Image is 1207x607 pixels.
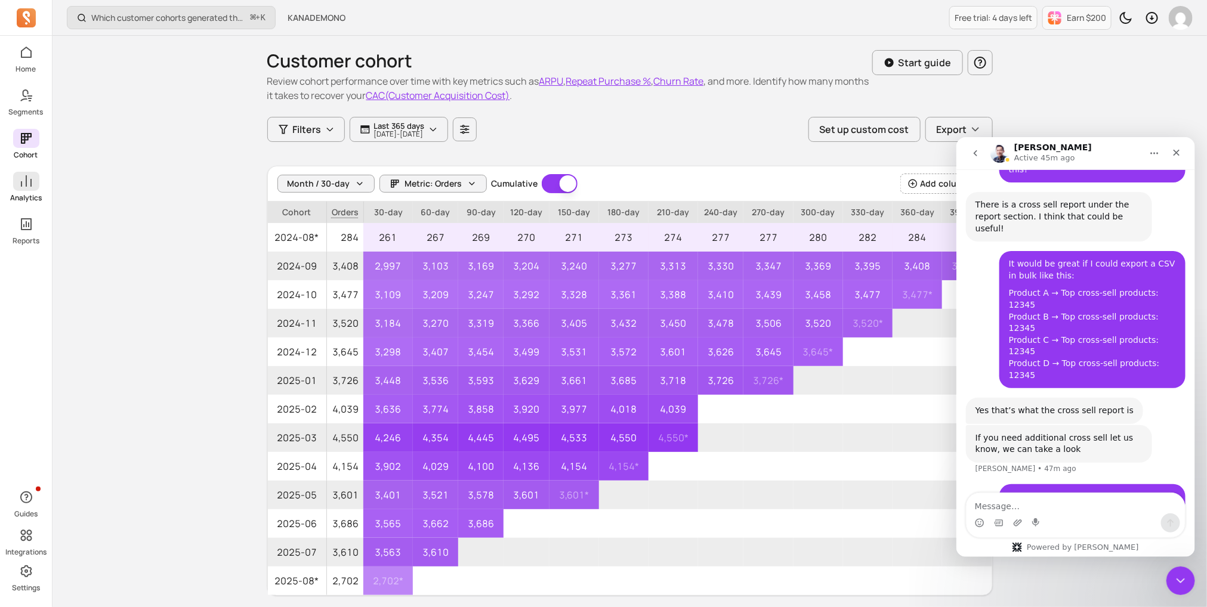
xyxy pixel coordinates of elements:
p: 3,520 * [843,309,893,337]
img: avatar [1169,6,1193,30]
p: 3,578 [458,481,504,509]
p: 4,550 [327,423,363,452]
p: Cohort [268,202,326,223]
p: 4,495 [504,423,549,452]
p: 274 [649,223,698,252]
p: 120-day [504,202,549,223]
p: Cohort [14,150,38,160]
kbd: ⌘ [250,11,257,26]
p: 3,920 [504,395,549,423]
span: Orders [327,202,363,223]
p: 4,039 [649,395,698,423]
label: Cumulative [492,178,538,190]
p: 3,902 [363,452,413,481]
p: 3,858 [458,395,504,423]
iframe: Intercom live chat [1166,566,1195,595]
span: + [251,11,266,24]
p: 3,477 * [893,280,942,309]
p: 300-day [794,202,843,223]
p: 3,401 [363,481,413,509]
p: 3,726 [698,366,743,395]
p: 3,247 [458,280,504,309]
p: Integrations [5,547,47,557]
button: Which customer cohorts generated the most orders?⌘+K [67,6,276,29]
p: 210-day [649,202,698,223]
p: 4,154 [550,452,599,481]
p: 3,499 [504,337,549,366]
p: Start guide [899,55,952,70]
span: Metric: Orders [405,178,462,190]
p: Last 365 days [374,121,425,131]
p: 3,169 [458,252,504,280]
p: 3,448 [363,366,413,395]
span: 2025-02 [268,395,326,423]
span: 2025-07 [268,538,326,566]
p: 3,277 [599,252,649,280]
button: Guides [13,485,39,521]
p: Review cohort performance over time with key metrics such as , , , and more. Identify how many mo... [267,74,872,103]
p: 3,520 [794,309,843,337]
button: Set up custom cost [808,117,921,142]
p: 3,204 [504,252,549,280]
p: 390-day [942,202,992,223]
p: 180-day [599,202,649,223]
p: 3,369 [794,252,843,280]
p: 3,388 [649,280,698,309]
p: 3,610 [413,538,458,566]
p: 3,610 [327,538,363,566]
button: Repeat Purchase % [566,74,652,88]
p: 3,774 [413,395,458,423]
p: 284 [327,223,363,252]
p: 3,629 [504,366,549,395]
button: ARPU [539,74,564,88]
p: 3,330 [698,252,743,280]
p: 3,298 [363,337,413,366]
p: 4,550 * [649,423,698,452]
p: 3,601 [327,481,363,509]
p: 4,154 * [599,452,649,481]
p: 270 [504,223,549,252]
p: 3,408 [893,252,942,280]
p: 3,450 [649,309,698,337]
p: Which customer cohorts generated the most orders? [91,12,246,24]
span: KANADEMONO [288,12,345,24]
p: 150-day [550,202,599,223]
p: 3,313 [649,252,698,280]
p: 3,407 [413,337,458,366]
p: Analytics [10,193,42,203]
p: 3,601 * [550,481,599,509]
p: 4,445 [458,423,504,452]
p: Settings [12,583,40,593]
p: 3,270 [413,309,458,337]
p: 3,521 [413,481,458,509]
p: 3,319 [458,309,504,337]
p: 4,246 [363,423,413,452]
span: 2024-10 [268,280,326,309]
p: 3,593 [458,366,504,395]
p: 3,395 [843,252,893,280]
p: 3,184 [363,309,413,337]
p: 282 [843,223,893,252]
p: 3,478 [698,309,743,337]
p: Free trial: 4 days left [955,12,1032,24]
button: Filters [267,117,345,142]
p: 4,100 [458,452,504,481]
